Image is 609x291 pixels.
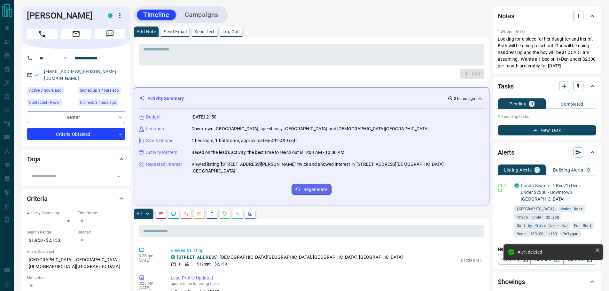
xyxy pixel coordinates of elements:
[171,281,482,286] p: updated the following fields:
[553,168,583,172] p: Building Alerts
[561,102,583,106] p: Completed
[139,281,161,286] p: 3:25 pm
[139,286,161,290] p: [DATE]
[498,147,514,157] h2: Alerts
[78,210,125,216] p: Timeframe:
[517,230,557,237] span: Beds: 1BD OR 1+1BD
[498,8,596,24] div: Notes
[61,29,91,39] span: Email
[146,149,177,156] p: Activity Pattern
[27,275,125,281] p: Motivation:
[498,274,596,289] div: Showings
[80,99,116,106] span: Claimed 3 hours ago
[574,222,592,228] span: For Rent
[108,13,113,18] div: condos.ca
[27,249,125,255] p: Areas Searched:
[514,183,519,188] div: condos.ca
[498,145,596,160] div: Alerts
[29,99,60,106] span: Contacted - Never
[27,191,125,206] div: Criteria
[164,29,187,34] p: Send Email
[197,261,211,267] p: 512 sqft
[114,172,123,181] button: Open
[44,69,116,81] a: [EMAIL_ADDRESS][PERSON_NAME][DOMAIN_NAME]
[560,205,583,212] span: Mode: Rent
[194,29,215,34] p: Send Text
[27,128,125,140] div: Criteria Obtained
[80,87,119,94] span: Signed up 3 hours ago
[498,255,531,265] a: Property
[139,93,484,104] div: Activity Summary3 hours ago
[454,96,475,102] p: 3 hours ago
[27,11,98,21] h1: [PERSON_NAME]
[498,246,596,253] p: New Alert:
[177,254,403,261] p: , [DEMOGRAPHIC_DATA][GEOGRAPHIC_DATA], [GEOGRAPHIC_DATA], [GEOGRAPHIC_DATA]
[536,168,538,172] p: 1
[509,102,527,106] p: Pending
[518,249,592,255] div: Alert deleted
[146,161,182,168] p: Repeated Interest
[235,211,240,216] svg: Opportunities
[146,137,174,144] p: Size & Rooms
[177,255,218,260] a: [STREET_ADDRESS]
[137,211,142,216] p: All
[498,81,514,91] h2: Tasks
[147,95,184,102] p: Activity Summary
[197,211,202,216] svg: Emails
[498,79,596,94] div: Tasks
[184,211,189,216] svg: Calls
[504,168,532,172] p: Listing Alerts
[191,126,429,132] p: Downtown [GEOGRAPHIC_DATA], specifically [GEOGRAPHIC_DATA] and [DEMOGRAPHIC_DATA][GEOGRAPHIC_DATA]
[27,255,125,272] p: [GEOGRAPHIC_DATA], [GEOGRAPHIC_DATA], [DEMOGRAPHIC_DATA][GEOGRAPHIC_DATA]
[178,261,181,267] p: 1
[563,230,578,237] span: Polygon
[158,211,163,216] svg: Notes
[27,154,40,164] h2: Tags
[461,258,482,264] p: C12333739
[171,255,175,259] div: condos.ca
[137,10,176,20] button: Timeline
[223,29,239,34] p: Log Call
[587,168,590,172] p: 0
[171,211,176,216] svg: Lead Browsing Activity
[498,277,525,287] h2: Showings
[95,29,125,39] span: Message
[222,211,227,216] svg: Requests
[498,36,596,69] p: Looking for a place for her daughter and her bf. Both will be going to school. One will be doing ...
[215,261,227,267] p: $2,150
[139,254,161,258] p: 3:25 pm
[498,182,511,188] p: Daily
[29,87,61,94] span: Active 3 hours ago
[27,111,125,123] div: Renter
[137,29,156,34] p: Add Note
[27,210,74,216] p: Actively Searching:
[27,151,125,167] div: Tags
[27,87,74,96] div: Wed Aug 13 2025
[78,99,125,108] div: Wed Aug 13 2025
[27,229,74,235] p: Search Range:
[498,125,596,135] button: New Task
[27,194,48,204] h2: Criteria
[517,222,568,228] span: Sort by Price (Lo - Hi)
[517,205,555,212] span: [GEOGRAPHIC_DATA]
[191,149,344,156] p: Based on the lead's activity, the best time to reach out is: 9:00 AM - 10:00 AM
[191,137,297,144] p: 1 bedroom, 1 bathroom, approximately 492-499 sqft
[248,211,253,216] svg: Agent Actions
[171,247,482,254] p: Viewed a Listing
[498,29,525,34] p: 1:59 pm [DATE]
[292,184,332,195] button: Regenerate
[191,114,216,120] p: [DATE]-2150
[78,87,125,96] div: Wed Aug 13 2025
[171,275,482,281] p: Lead Profile Updated
[498,11,514,21] h2: Notes
[78,229,125,235] p: Budget:
[146,126,164,132] p: Location
[35,73,40,77] svg: Email Verified
[146,114,161,120] p: Budget
[517,214,559,220] span: Price: Under $2,250
[209,211,215,216] svg: Listing Alerts
[498,188,502,193] svg: Email
[498,112,596,121] p: No pending tasks
[191,161,484,174] p: Viewed listing '[STREET_ADDRESS][PERSON_NAME]' twice and showed interest in '[STREET_ADDRESS][DEM...
[178,10,225,20] button: Campaigns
